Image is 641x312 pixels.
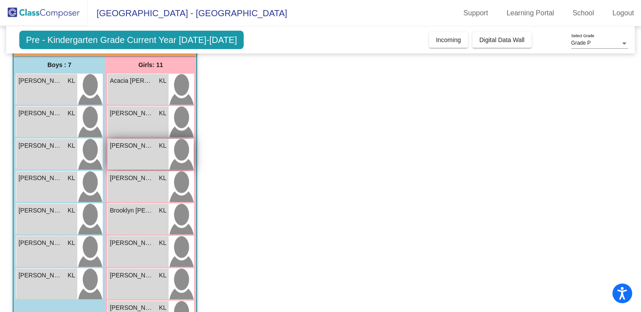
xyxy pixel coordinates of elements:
div: Boys : 7 [14,56,105,74]
span: Acacia [PERSON_NAME] [110,76,154,85]
span: KL [68,76,75,85]
span: KL [68,271,75,280]
span: [PERSON_NAME] [18,174,62,183]
a: Learning Portal [500,6,562,20]
span: [GEOGRAPHIC_DATA] - [GEOGRAPHIC_DATA] [88,6,287,20]
span: [PERSON_NAME] [18,109,62,118]
span: [PERSON_NAME] [110,174,154,183]
a: Logout [605,6,641,20]
span: KL [159,109,166,118]
span: Pre - Kindergarten Grade Current Year [DATE]-[DATE] [19,31,244,49]
span: KL [159,141,166,150]
a: School [565,6,601,20]
span: Incoming [436,36,461,43]
div: Girls: 11 [105,56,196,74]
span: KL [159,76,166,85]
span: [PERSON_NAME] [110,271,154,280]
span: KL [68,174,75,183]
span: [PERSON_NAME] [110,109,154,118]
button: Incoming [429,32,468,48]
span: Brooklyn [PERSON_NAME] [110,206,154,215]
span: KL [68,238,75,248]
a: Support [457,6,495,20]
span: [PERSON_NAME] [18,141,62,150]
span: KL [68,141,75,150]
span: KL [159,271,166,280]
span: KL [68,206,75,215]
span: [PERSON_NAME] [PERSON_NAME] [110,141,154,150]
span: KL [159,238,166,248]
span: KL [159,206,166,215]
span: KL [68,109,75,118]
span: [PERSON_NAME] [110,238,154,248]
span: [PERSON_NAME] [18,238,62,248]
button: Digital Data Wall [472,32,532,48]
span: [PERSON_NAME] [18,206,62,215]
span: Digital Data Wall [479,36,525,43]
span: [PERSON_NAME] [18,271,62,280]
span: Grade P [571,40,591,46]
span: [PERSON_NAME] [18,76,62,85]
span: KL [159,174,166,183]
